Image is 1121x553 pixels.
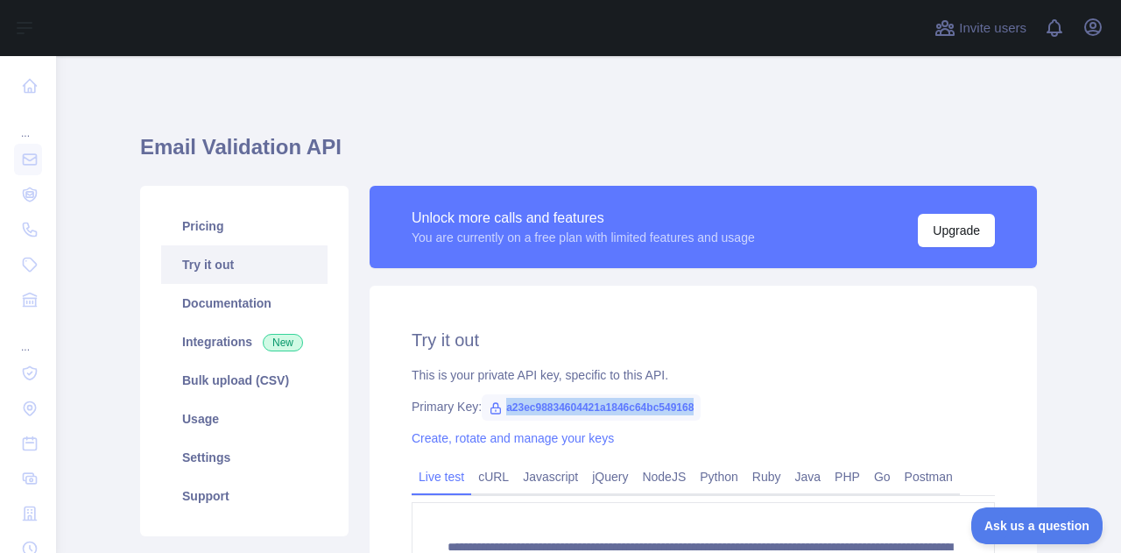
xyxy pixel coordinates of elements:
div: ... [14,319,42,354]
div: Unlock more calls and features [412,208,755,229]
a: Integrations New [161,323,328,361]
div: This is your private API key, specific to this API. [412,366,995,384]
a: Go [867,463,898,491]
a: Bulk upload (CSV) [161,361,328,400]
h1: Email Validation API [140,133,1037,175]
a: Javascript [516,463,585,491]
button: Invite users [931,14,1030,42]
a: Usage [161,400,328,438]
a: Documentation [161,284,328,323]
a: Create, rotate and manage your keys [412,431,614,445]
a: Try it out [161,245,328,284]
a: Live test [412,463,471,491]
a: PHP [828,463,867,491]
span: New [263,334,303,351]
a: Python [693,463,745,491]
button: Upgrade [918,214,995,247]
span: Invite users [959,18,1026,39]
iframe: Toggle Customer Support [971,507,1103,544]
a: Postman [898,463,960,491]
a: Java [788,463,828,491]
a: jQuery [585,463,635,491]
h2: Try it out [412,328,995,352]
a: Settings [161,438,328,477]
div: You are currently on a free plan with limited features and usage [412,229,755,246]
a: Support [161,477,328,515]
div: Primary Key: [412,398,995,415]
a: NodeJS [635,463,693,491]
div: ... [14,105,42,140]
a: Pricing [161,207,328,245]
span: a23ec98834604421a1846c64bc549168 [482,394,701,421]
a: cURL [471,463,516,491]
a: Ruby [745,463,788,491]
